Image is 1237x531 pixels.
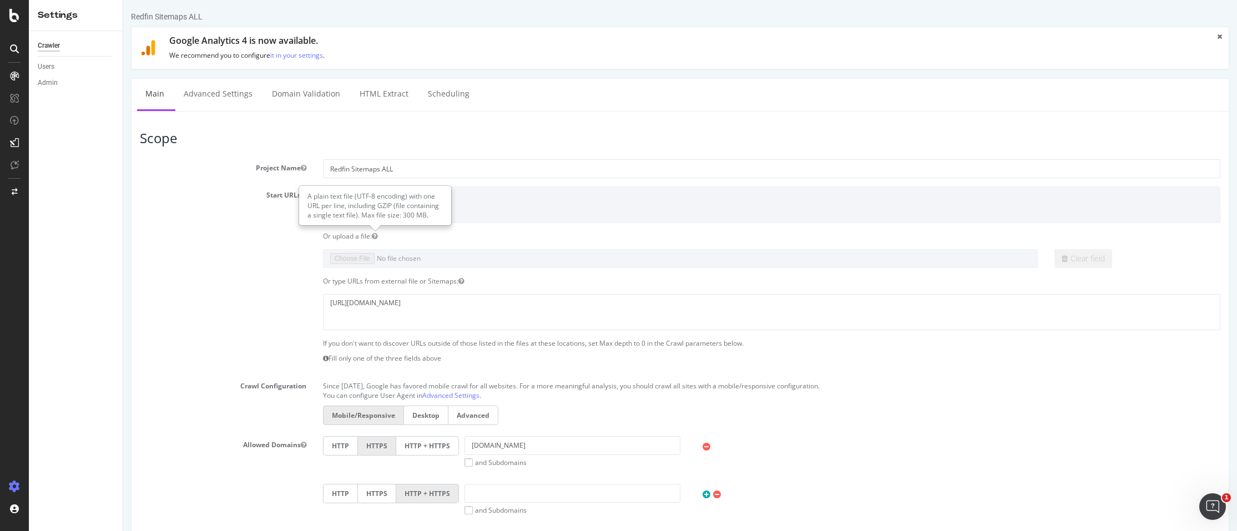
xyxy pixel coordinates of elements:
label: and Subdomains [341,458,403,467]
a: Scheduling [296,79,355,109]
a: Domain Validation [140,79,225,109]
label: Project Name [8,159,191,173]
h1: Google Analytics 4 is now available. [46,36,1081,46]
a: HTML Extract [228,79,294,109]
iframe: Intercom live chat [1199,493,1226,520]
a: it in your settings [147,50,200,60]
button: Project Name [178,163,183,173]
div: Or upload a file: [191,231,1106,241]
h3: Scope [17,131,1097,145]
div: A plain text file (UTF-8 encoding) with one URL per line, including GZIP (file containing a singl... [176,186,327,225]
div: Admin [38,77,58,89]
a: Users [38,61,115,73]
p: If you don't want to discover URLs outside of those listed in the files at these locations, set M... [200,338,1098,348]
p: You can configure User Agent in . [200,391,1098,400]
label: HTTPS [234,436,273,456]
button: Allowed Domains [178,440,183,449]
label: Crawl Configuration [8,377,191,391]
span: 1 [1222,493,1231,502]
label: and Subdomains [341,505,403,515]
div: Or type URLs from external file or Sitemaps: [191,276,1106,286]
p: Since [DATE], Google has favored mobile crawl for all websites. For a more meaningful analysis, y... [200,377,1098,391]
label: Advanced [325,406,375,425]
label: HTTP [200,436,234,456]
a: Main [14,79,49,109]
a: Admin [38,77,115,89]
p: Fill only one of the three fields above [200,353,1098,363]
label: HTTP [200,484,234,503]
div: Crawler [38,40,60,52]
label: HTTPS [234,484,273,503]
label: HTTP + HTTPS [273,436,336,456]
a: Advanced Settings [52,79,138,109]
div: Redfin Sitemaps ALL [8,11,79,22]
img: ga4.9118ffdc1441.svg [17,40,33,55]
div: Settings [38,9,114,22]
div: Users [38,61,54,73]
label: Allowed Domains [8,436,191,449]
label: Desktop [280,406,325,425]
p: We recommend you to configure . [46,50,1081,60]
a: Advanced Settings [299,391,356,400]
textarea: [URL][DOMAIN_NAME] [200,294,1098,330]
label: Start URLs [8,186,191,200]
label: Mobile/Responsive [200,406,280,425]
label: HTTP + HTTPS [273,484,336,503]
a: Crawler [38,40,115,52]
